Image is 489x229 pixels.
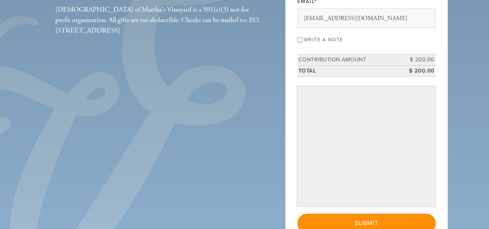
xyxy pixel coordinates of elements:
td: Total [297,65,401,76]
div: [DEMOGRAPHIC_DATA] of Martha's Vineyard is a 501(c)(3) not for profit organization. All gifts are... [55,4,260,36]
td: $ 200.00 [401,54,436,66]
td: Contribution Amount [297,54,401,66]
iframe: Secure payment input frame [299,88,434,205]
td: $ 200.00 [401,65,436,76]
label: Write a note [304,37,343,43]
